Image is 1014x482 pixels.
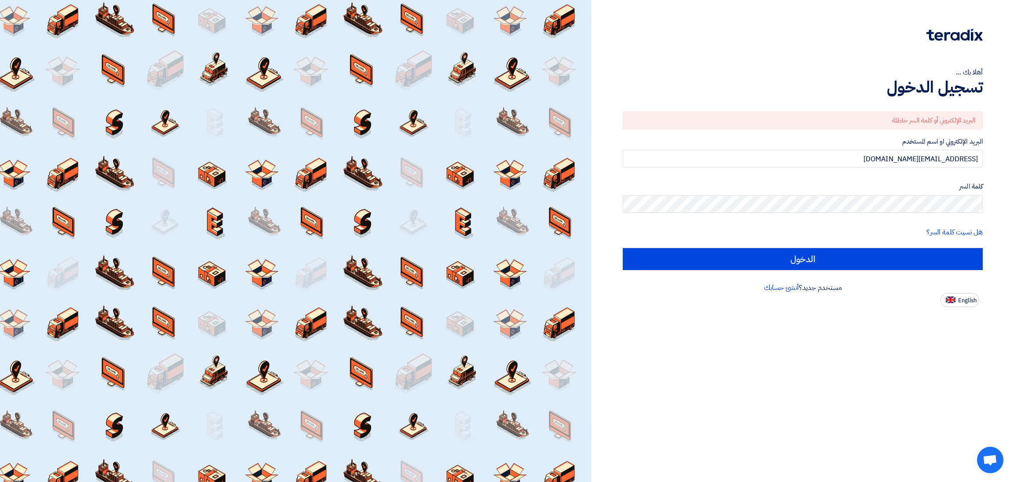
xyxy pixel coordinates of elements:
span: English [958,297,977,304]
label: البريد الإلكتروني او اسم المستخدم [623,137,983,147]
button: English [941,293,979,307]
a: هل نسيت كلمة السر؟ [926,227,983,237]
a: أنشئ حسابك [764,282,799,293]
div: أهلا بك ... [623,67,983,78]
div: البريد الإلكتروني أو كلمة السر خاطئة [623,111,983,130]
input: الدخول [623,248,983,270]
div: مستخدم جديد؟ [623,282,983,293]
img: Teradix logo [926,29,983,41]
label: كلمة السر [623,182,983,192]
input: أدخل بريد العمل الإلكتروني او اسم المستخدم الخاص بك ... [623,150,983,167]
img: en-US.png [946,297,955,303]
h1: تسجيل الدخول [623,78,983,97]
div: Open chat [977,447,1003,473]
